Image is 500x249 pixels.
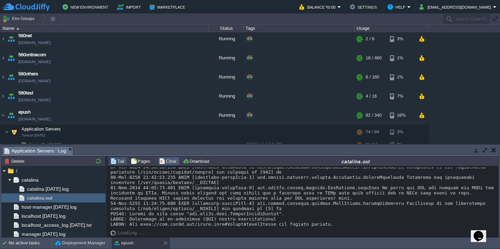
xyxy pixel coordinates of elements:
[299,3,337,11] button: Balance ₹0.00
[366,87,377,106] div: 4 / 16
[6,106,16,125] img: AMDAwAAAACH5BAEAAAAALAAAAAABAAEAAAICRAEAOw==
[6,87,16,106] img: AMDAwAAAACH5BAEAAAAALAAAAAABAAEAAAICRAEAOw==
[18,39,51,46] a: [DOMAIN_NAME]
[0,68,6,86] img: AMDAwAAAACH5BAEAAAAALAAAAAABAAEAAAICRAEAOw==
[183,158,211,164] button: Download
[18,77,51,84] a: [DOMAIN_NAME]
[2,3,50,11] img: CloudJiffy
[62,3,110,11] button: New Environment
[390,125,412,139] div: 3%
[390,139,412,150] div: 3%
[18,109,31,116] a: epush
[209,68,243,86] div: Running
[149,3,187,11] button: Marketplace
[20,231,67,237] a: manager.[DATE].log
[350,3,379,11] button: Settings
[9,238,52,249] div: No active tasks
[18,51,46,58] a: 560onlinecom
[20,204,78,210] a: host-manager.[DATE].log
[366,106,382,125] div: 92 / 340
[18,97,51,103] a: [DOMAIN_NAME]
[0,106,6,125] img: AMDAwAAAACH5BAEAAAAALAAAAAABAAEAAAICRAEAOw==
[117,3,143,11] button: Import
[20,213,67,219] a: localhost.[DATE].log
[110,230,118,236] img: AMDAwAAAACH5BAEAAAAALAAAAAABAAEAAAICRAEAOw==
[114,240,133,247] button: epush
[9,125,19,139] img: AMDAwAAAACH5BAEAAAAALAAAAAABAAEAAAICRAEAOw==
[2,14,37,24] button: Env Groups
[28,142,62,148] a: Node ID:171298
[209,106,243,125] div: Running
[20,177,40,183] a: catalina
[18,58,51,65] a: [DOMAIN_NAME]
[28,142,62,148] span: 171298
[247,142,282,146] span: [DATE]-jdk-1.8.0_202
[214,158,498,164] div: catalina.out
[0,49,6,67] img: AMDAwAAAACH5BAEAAAAALAAAAAABAAEAAAICRAEAOw==
[0,87,6,106] img: AMDAwAAAACH5BAEAAAAALAAAAAABAAEAAAICRAEAOw==
[0,30,6,48] img: AMDAwAAAACH5BAEAAAAALAAAAAABAAEAAAICRAEAOw==
[390,49,412,67] div: 1%
[18,70,38,77] a: 560others
[20,222,93,228] a: localhost_access_log.[DATE].txt
[5,147,66,155] span: Application Servers : Log
[390,87,412,106] div: 7%
[366,139,377,150] div: 74 / 84
[209,30,243,48] div: Running
[5,125,9,139] img: AMDAwAAAACH5BAEAAAAALAAAAAABAAEAAAICRAEAOw==
[16,28,19,30] img: AMDAwAAAACH5BAEAAAAALAAAAAABAAEAAAICRAEAOw==
[387,3,407,11] button: Help
[26,195,53,201] a: catalina.out
[15,168,18,174] a: /
[6,49,16,67] img: AMDAwAAAACH5BAEAAAAALAAAAAABAAEAAAICRAEAOw==
[366,30,374,48] div: 2 / 6
[29,142,47,147] span: Node ID:
[390,106,412,125] div: 16%
[18,32,32,39] a: 560net
[55,240,105,247] button: Deployment Manager
[390,30,412,48] div: 3%
[209,24,243,32] div: Status
[355,24,428,32] div: Usage
[390,68,412,86] div: 1%
[26,186,70,192] a: catalina.[DATE].log
[118,230,145,235] div: Loading...
[6,68,16,86] img: AMDAwAAAACH5BAEAAAAALAAAAAABAAEAAAICRAEAOw==
[1,24,208,32] div: Name
[131,158,152,164] button: Pages
[15,139,19,150] img: AMDAwAAAACH5BAEAAAAALAAAAAABAAEAAAICRAEAOw==
[209,87,243,106] div: Running
[209,49,243,67] div: Running
[5,158,26,164] button: Delete
[419,3,493,11] button: [EMAIL_ADDRESS][DOMAIN_NAME]
[366,125,379,139] div: 74 / 84
[19,139,28,150] img: AMDAwAAAACH5BAEAAAAALAAAAAABAAEAAAICRAEAOw==
[18,90,33,97] a: 560test
[6,30,16,48] img: AMDAwAAAACH5BAEAAAAALAAAAAABAAEAAAICRAEAOw==
[21,126,62,132] a: Application ServersTomcat [DATE]
[366,68,379,86] div: 6 / 160
[366,49,382,67] div: 18 / 460
[110,158,126,164] button: Tail
[21,126,62,132] span: Application Servers
[244,24,354,32] div: Tags
[471,221,493,242] iframe: chat widget
[18,116,51,123] a: [DOMAIN_NAME]
[159,158,178,164] button: Clear
[22,133,45,138] span: Tomcat [DATE]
